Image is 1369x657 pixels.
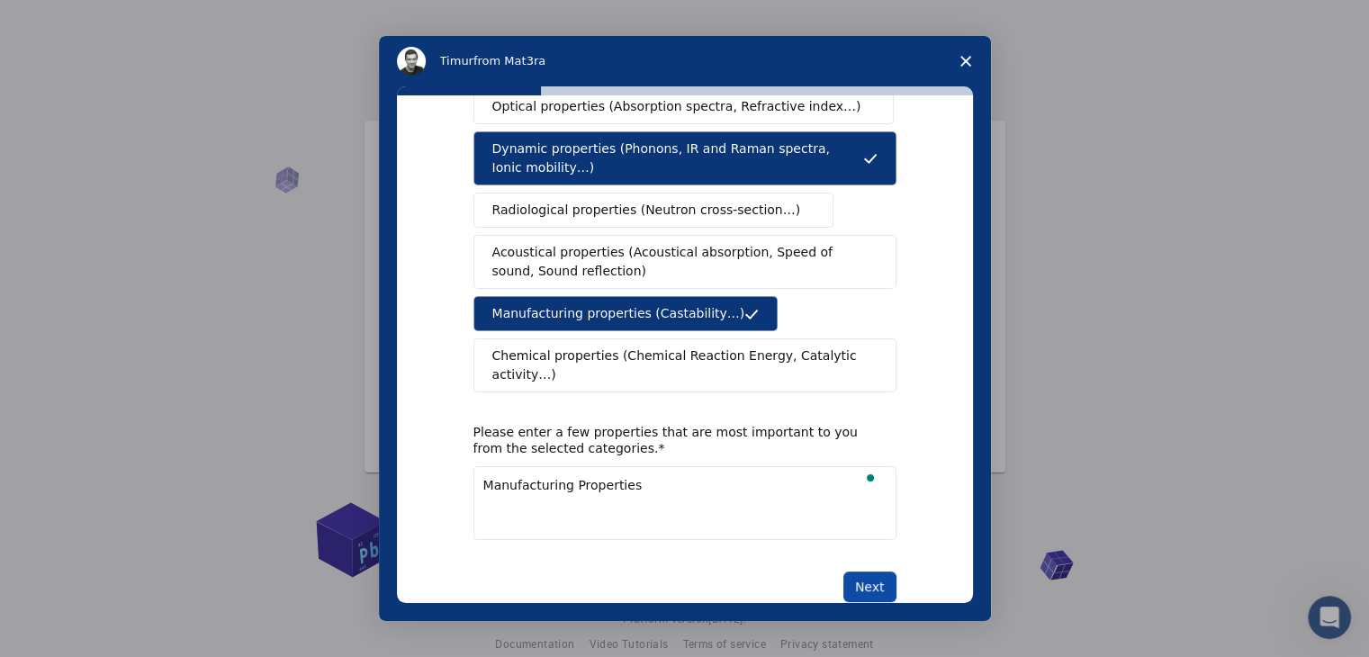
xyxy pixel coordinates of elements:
button: Radiological properties (Neutron cross-section…) [473,193,834,228]
button: Manufacturing properties (Castability…) [473,296,779,331]
span: Timur [440,54,473,67]
button: Chemical properties (Chemical Reaction Energy, Catalytic activity…) [473,338,896,392]
button: Optical properties (Absorption spectra, Refractive index…) [473,89,895,124]
button: Acoustical properties (Acoustical absorption, Speed of sound, Sound reflection) [473,235,896,289]
span: Support [36,13,101,29]
div: Please enter a few properties that are most important to you from the selected categories. [473,424,869,456]
span: Radiological properties (Neutron cross-section…) [492,201,801,220]
span: Close survey [941,36,991,86]
span: Dynamic properties (Phonons, IR and Raman spectra, Ionic mobility…) [492,139,863,177]
button: Next [843,571,896,602]
img: Profile image for Timur [397,47,426,76]
span: Acoustical properties (Acoustical absorption, Speed of sound, Sound reflection) [492,243,867,281]
button: Dynamic properties (Phonons, IR and Raman spectra, Ionic mobility…) [473,131,896,185]
textarea: To enrich screen reader interactions, please activate Accessibility in Grammarly extension settings [473,466,896,540]
span: Manufacturing properties (Castability…) [492,304,745,323]
span: Optical properties (Absorption spectra, Refractive index…) [492,97,861,116]
span: Chemical properties (Chemical Reaction Energy, Catalytic activity…) [492,346,865,384]
span: from Mat3ra [473,54,545,67]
